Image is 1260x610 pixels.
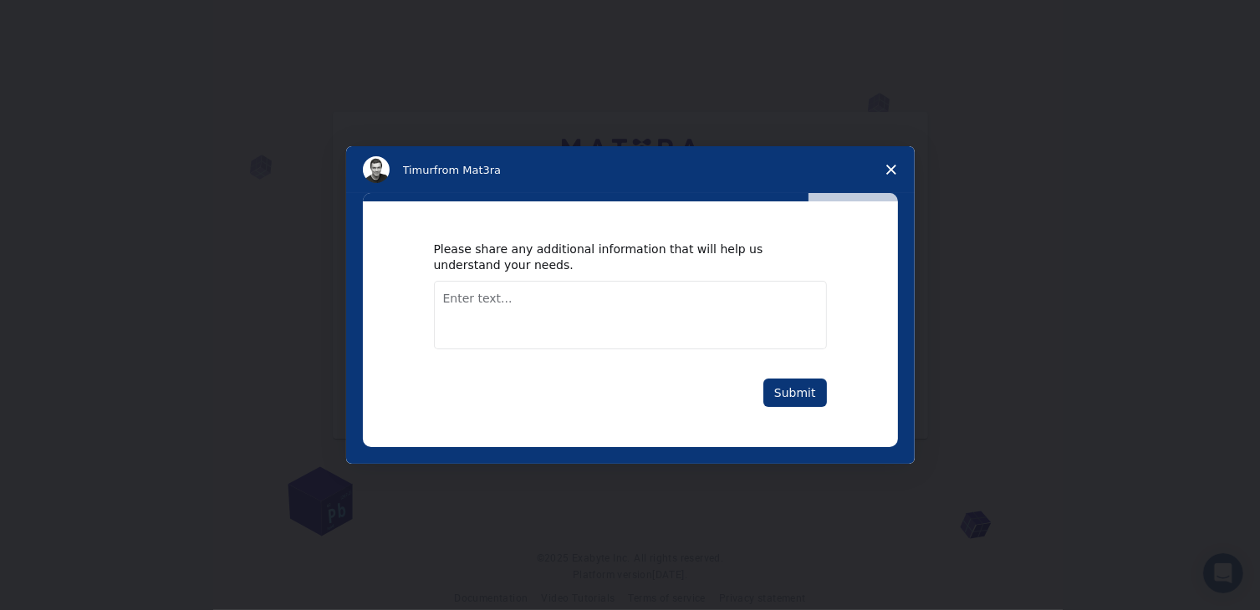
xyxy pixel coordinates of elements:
span: Close survey [868,146,915,193]
div: Please share any additional information that will help us understand your needs. [434,241,802,272]
span: Timur [403,164,434,176]
span: from Mat3ra [434,164,501,176]
img: Profile image for Timur [363,156,390,183]
button: Submit [763,379,827,407]
span: Support [33,12,94,27]
textarea: Enter text... [434,281,827,349]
